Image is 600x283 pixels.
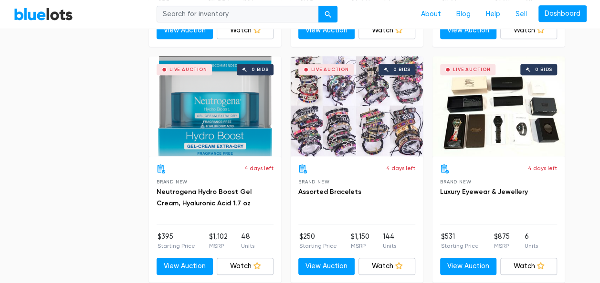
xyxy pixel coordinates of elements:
li: $531 [441,232,479,251]
p: 4 days left [528,164,557,172]
li: $1,150 [350,232,369,251]
div: Live Auction [453,67,491,72]
a: Dashboard [538,5,587,22]
a: Watch [217,258,274,275]
a: Watch [500,22,557,39]
a: Live Auction 0 bids [291,56,423,156]
a: Neutrogena Hydro Boost Gel Cream, Hyaluronic Acid 1.7 oz [157,188,252,207]
a: View Auction [440,258,497,275]
a: BlueLots [14,7,73,21]
span: Brand New [157,179,188,184]
p: 4 days left [244,164,274,172]
a: Luxury Eyewear & Jewellery [440,188,528,196]
a: Help [478,5,508,23]
a: Watch [358,22,415,39]
li: 48 [241,232,254,251]
span: Brand New [298,179,329,184]
a: View Auction [440,22,497,39]
input: Search for inventory [157,6,319,23]
li: $250 [299,232,337,251]
p: Starting Price [441,242,479,250]
a: View Auction [298,258,355,275]
a: View Auction [298,22,355,39]
a: Sell [508,5,535,23]
p: Starting Price [158,242,195,250]
p: MSRP [494,242,509,250]
p: Starting Price [299,242,337,250]
div: Live Auction [169,67,207,72]
div: Live Auction [311,67,349,72]
p: 4 days left [386,164,415,172]
div: 0 bids [535,67,552,72]
p: Units [241,242,254,250]
li: $395 [158,232,195,251]
a: Blog [449,5,478,23]
a: Live Auction 0 bids [149,56,281,156]
a: About [413,5,449,23]
li: $875 [494,232,509,251]
a: Assorted Bracelets [298,188,361,196]
li: $1,102 [209,232,227,251]
a: Watch [358,258,415,275]
a: View Auction [157,258,213,275]
p: Units [525,242,538,250]
a: View Auction [157,22,213,39]
div: 0 bids [252,67,269,72]
span: Brand New [440,179,471,184]
div: 0 bids [393,67,411,72]
a: Live Auction 0 bids [432,56,565,156]
p: MSRP [350,242,369,250]
a: Watch [500,258,557,275]
p: MSRP [209,242,227,250]
li: 6 [525,232,538,251]
p: Units [383,242,396,250]
li: 144 [383,232,396,251]
a: Watch [217,22,274,39]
